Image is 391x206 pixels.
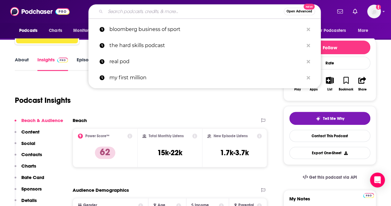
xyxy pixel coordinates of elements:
a: Pro website [363,192,374,198]
button: Reach & Audience [15,117,63,129]
button: open menu [69,25,103,37]
h1: Podcast Insights [15,96,71,105]
p: bloomberg business of sport [109,21,304,37]
h3: 1.7k-3.7k [220,148,249,157]
p: Content [21,129,40,135]
span: Tell Me Why [323,116,344,121]
div: Share [358,88,366,91]
p: Social [21,140,35,146]
button: Follow [289,41,370,54]
img: User Profile [367,5,381,18]
span: Open Advanced [287,10,312,13]
img: Podchaser - Follow, Share and Rate Podcasts [10,6,70,17]
span: More [358,26,368,35]
p: Charts [21,163,36,169]
span: New [304,4,315,10]
p: Sponsors [21,186,42,192]
button: Charts [15,163,36,174]
a: Contact This Podcast [289,130,370,142]
a: my first million [88,70,321,86]
h2: Audience Demographics [73,187,129,193]
a: Get this podcast via API [298,170,362,185]
button: tell me why sparkleTell Me Why [289,112,370,125]
button: Show profile menu [367,5,381,18]
a: bloomberg business of sport [88,21,321,37]
p: Details [21,197,37,203]
a: Charts [45,25,66,37]
div: Play [294,88,301,91]
button: open menu [15,25,45,37]
span: Charts [49,26,62,35]
a: Show notifications dropdown [350,6,360,17]
p: my first million [109,70,304,86]
p: 62 [95,147,115,159]
a: About [15,57,29,71]
p: Contacts [21,151,42,157]
button: open menu [354,25,376,37]
button: Share [354,73,370,95]
a: the hard skills podcast [88,37,321,54]
div: Open Intercom Messenger [370,173,385,187]
p: the hard skills podcast [109,37,304,54]
button: Export One-Sheet [289,147,370,159]
span: Monitoring [73,26,95,35]
button: Bookmark [338,73,354,95]
h2: Reach [73,117,87,123]
input: Search podcasts, credits, & more... [105,7,284,16]
div: List [327,88,332,91]
button: Open AdvancedNew [284,8,315,15]
a: Show notifications dropdown [335,6,345,17]
img: Podchaser Pro [363,193,374,198]
span: Logged in as BerkMarc [367,5,381,18]
a: Episodes1005 [77,57,109,71]
span: For Podcasters [316,26,346,35]
a: real pod [88,54,321,70]
img: tell me why sparkle [316,116,321,121]
div: Rate [289,57,370,69]
h2: New Episode Listens [214,134,248,138]
h2: Total Monthly Listens [149,134,184,138]
button: open menu [312,25,355,37]
svg: Add a profile image [376,5,381,10]
p: Reach & Audience [21,117,63,123]
h2: Power Score™ [85,134,109,138]
img: Podchaser Pro [57,58,68,63]
button: Sponsors [15,186,42,197]
button: List [322,73,338,95]
p: real pod [109,54,304,70]
a: InsightsPodchaser Pro [37,57,68,71]
button: Social [15,140,35,152]
div: Apps [310,88,318,91]
span: Podcasts [19,26,37,35]
button: Content [15,129,40,140]
div: Search podcasts, credits, & more... [88,4,321,19]
div: Bookmark [339,88,353,91]
h3: 15k-22k [157,148,182,157]
button: Rate Card [15,174,44,186]
button: Contacts [15,151,42,163]
p: Rate Card [21,174,44,180]
span: Get this podcast via API [309,175,357,180]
